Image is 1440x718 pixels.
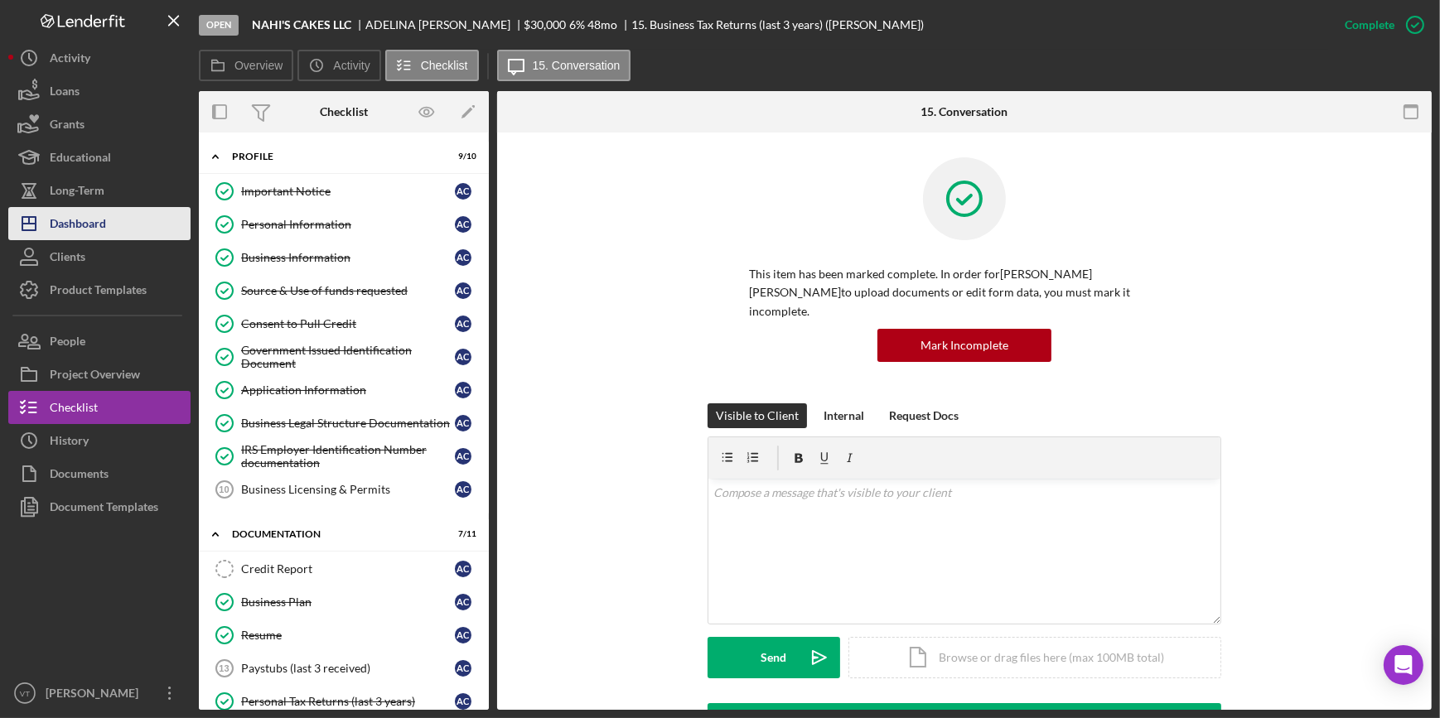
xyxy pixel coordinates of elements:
[50,490,158,528] div: Document Templates
[365,18,524,31] div: ADELINA [PERSON_NAME]
[921,105,1008,118] div: 15. Conversation
[207,373,481,407] a: Application InformationAC
[241,562,455,576] div: Credit Report
[297,50,380,81] button: Activity
[207,175,481,208] a: Important NoticeAC
[50,207,106,244] div: Dashboard
[207,307,481,340] a: Consent to Pull CreditAC
[455,448,471,465] div: A C
[50,240,85,277] div: Clients
[455,249,471,266] div: A C
[8,174,191,207] a: Long-Term
[881,403,967,428] button: Request Docs
[50,174,104,211] div: Long-Term
[761,637,787,678] div: Send
[8,391,191,424] button: Checklist
[455,316,471,332] div: A C
[455,415,471,431] div: A C
[241,695,455,708] div: Personal Tax Returns (last 3 years)
[524,17,567,31] span: $30,000
[241,629,455,642] div: Resume
[455,216,471,233] div: A C
[1328,8,1432,41] button: Complete
[50,75,80,112] div: Loans
[241,443,455,470] div: IRS Employer Identification Number documentation
[8,358,191,391] button: Project Overview
[749,265,1180,320] p: This item has been marked complete. In order for [PERSON_NAME] [PERSON_NAME] to upload documents ...
[385,50,479,81] button: Checklist
[877,329,1051,362] button: Mark Incomplete
[8,141,191,174] button: Educational
[8,325,191,358] button: People
[455,627,471,643] div: A C
[8,41,191,75] button: Activity
[232,152,435,161] div: Profile
[50,391,98,428] div: Checklist
[455,282,471,299] div: A C
[8,273,191,306] button: Product Templates
[20,689,30,698] text: VT
[207,407,481,440] a: Business Legal Structure DocumentationAC
[241,383,455,397] div: Application Information
[207,440,481,473] a: IRS Employer Identification Number documentationAC
[921,329,1008,362] div: Mark Incomplete
[824,403,864,428] div: Internal
[241,284,455,297] div: Source & Use of funds requested
[333,59,370,72] label: Activity
[708,403,807,428] button: Visible to Client
[447,152,476,161] div: 9 / 10
[1384,645,1423,685] div: Open Intercom Messenger
[455,481,471,498] div: A C
[455,183,471,200] div: A C
[50,424,89,461] div: History
[455,349,471,365] div: A C
[207,340,481,373] a: Government Issued Identification DocumentAC
[241,251,455,264] div: Business Information
[8,457,191,490] button: Documents
[207,552,481,585] a: Credit ReportAC
[50,141,111,178] div: Educational
[1345,8,1394,41] div: Complete
[455,693,471,710] div: A C
[8,240,191,273] button: Clients
[8,207,191,240] button: Dashboard
[421,59,468,72] label: Checklist
[219,663,229,673] tspan: 13
[8,424,191,457] button: History
[207,473,481,506] a: 10Business Licensing & PermitsAC
[815,403,872,428] button: Internal
[533,59,621,72] label: 15. Conversation
[569,18,585,31] div: 6 %
[207,652,481,685] a: 13Paystubs (last 3 received)AC
[455,594,471,610] div: A C
[41,677,149,714] div: [PERSON_NAME]
[8,75,191,108] a: Loans
[241,218,455,231] div: Personal Information
[708,637,840,678] button: Send
[207,241,481,274] a: Business InformationAC
[455,561,471,577] div: A C
[232,529,435,539] div: Documentation
[219,484,229,494] tspan: 10
[241,662,455,675] div: Paystubs (last 3 received)
[199,15,239,36] div: Open
[631,18,924,31] div: 15. Business Tax Returns (last 3 years) ([PERSON_NAME])
[50,457,109,494] div: Documents
[8,108,191,141] button: Grants
[455,660,471,677] div: A C
[241,483,455,496] div: Business Licensing & Permits
[50,41,90,79] div: Activity
[50,325,85,362] div: People
[8,490,191,523] button: Document Templates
